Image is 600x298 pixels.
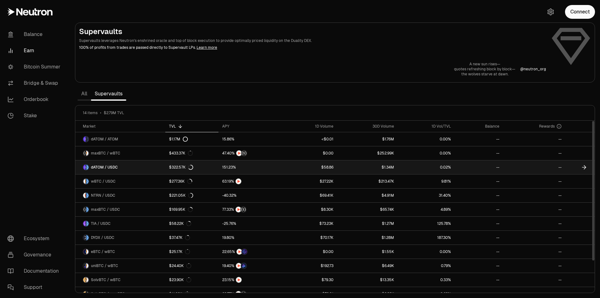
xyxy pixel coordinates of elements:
img: NTRN [236,263,242,269]
a: $0.00 [282,245,337,259]
img: maxBTC Logo [86,291,89,297]
a: -- [503,174,565,188]
span: maxBTC / wBTC [91,151,120,156]
a: $23.90K [165,273,218,287]
img: NTRN Logo [83,193,86,198]
a: -- [503,189,565,202]
p: Supervaults leverages Neutron's enshrined oracle and top of block execution to provide optimally ... [79,38,546,43]
a: -- [503,146,565,160]
a: A new sun rises—quotes refreshing block by block—the wolves starve at dawn. [454,62,515,77]
a: NTRNStructured Points [218,146,282,160]
a: Balance [2,26,67,43]
a: Learn more [197,45,217,50]
a: Governance [2,247,67,263]
div: $169.95K [169,207,193,212]
a: -- [455,189,503,202]
span: $2.79M TVL [104,110,124,115]
p: @ neutron_org [520,67,546,72]
a: -- [455,231,503,245]
a: Bridge & Swap [2,75,67,91]
a: Documentation [2,263,67,279]
span: DYDX / USDC [91,235,114,240]
a: TIA LogoUSDC LogoTIA / USDC [75,217,165,230]
a: dATOM LogoATOM LogodATOM / ATOM [75,132,165,146]
span: uniBTC / wBTC [91,263,118,268]
a: Ecosystem [2,230,67,247]
a: -- [503,273,565,287]
a: -- [455,273,503,287]
div: $25.17K [169,249,190,254]
a: $37.47K [165,231,218,245]
a: $73.23K [282,217,337,230]
img: Bedrock Diamonds [241,263,247,269]
a: $1.55K [337,245,398,259]
a: 0.02% [398,160,455,174]
img: wBTC Logo [86,263,89,269]
div: $322.57K [169,165,193,170]
a: -- [455,132,503,146]
div: APY [222,124,278,129]
span: eBTC / wBTC [91,249,115,254]
a: Earn [2,43,67,59]
div: $37.47K [169,235,190,240]
a: -- [503,132,565,146]
a: maxBTC LogoUSDC LogomaxBTC / USDC [75,203,165,216]
div: $23.90K [169,277,191,282]
img: dATOM Logo [83,164,86,170]
span: TIA / USDC [91,221,111,226]
a: maxBTC LogowBTC LogomaxBTC / wBTC [75,146,165,160]
a: Stake [2,108,67,124]
img: ATOM Logo [86,136,89,142]
button: NTRNBedrock Diamonds [222,263,278,269]
span: SolvBTC / wBTC [91,277,121,282]
a: $8.30K [282,203,337,216]
img: NTRN [236,207,241,212]
a: -- [455,174,503,188]
a: $1.27M [337,217,398,230]
a: NTRNBedrock Diamonds [218,259,282,273]
img: NTRN [237,249,242,255]
button: NTRN [222,277,278,283]
img: eBTC Logo [83,249,86,255]
a: $0.00 [282,146,337,160]
a: $252.99K [337,146,398,160]
img: DYDX Logo [83,235,86,240]
div: 1D Volume [286,124,333,129]
a: 187.30% [398,231,455,245]
button: NTRNStructured Points [222,291,278,297]
div: $11.66K [169,291,190,296]
a: 0.00% [398,245,455,259]
a: -- [455,146,503,160]
a: 4.89% [398,203,455,216]
img: EtherFi Points [242,249,247,255]
span: 14 items [83,110,97,115]
a: 31.40% [398,189,455,202]
a: $322.57K [165,160,218,174]
button: NTRN [222,178,278,184]
img: NTRN [236,277,242,283]
a: -- [455,245,503,259]
a: -- [455,160,503,174]
a: $13.35K [337,273,398,287]
span: SolvBTC / maxBTC [91,291,125,296]
p: quotes refreshing block by block— [454,67,515,72]
a: $58.22K [165,217,218,230]
a: $79.30 [282,273,337,287]
a: -- [503,259,565,273]
a: wBTC LogoUSDC LogowBTC / USDC [75,174,165,188]
a: $69.41K [282,189,337,202]
span: NTRN / USDC [91,193,115,198]
div: TVL [169,124,215,129]
a: -- [455,217,503,230]
a: <$0.01 [282,132,337,146]
span: dATOM / USDC [91,165,118,170]
a: $58.86 [282,160,337,174]
img: USDC Logo [86,235,89,240]
img: SolvBTC Logo [83,291,86,297]
img: NTRN [236,179,241,184]
a: $70.17K [282,231,337,245]
span: dATOM / ATOM [91,137,118,142]
img: NTRN [236,150,242,156]
img: USDC Logo [86,221,89,226]
div: 1D Vol/TVL [402,124,451,129]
